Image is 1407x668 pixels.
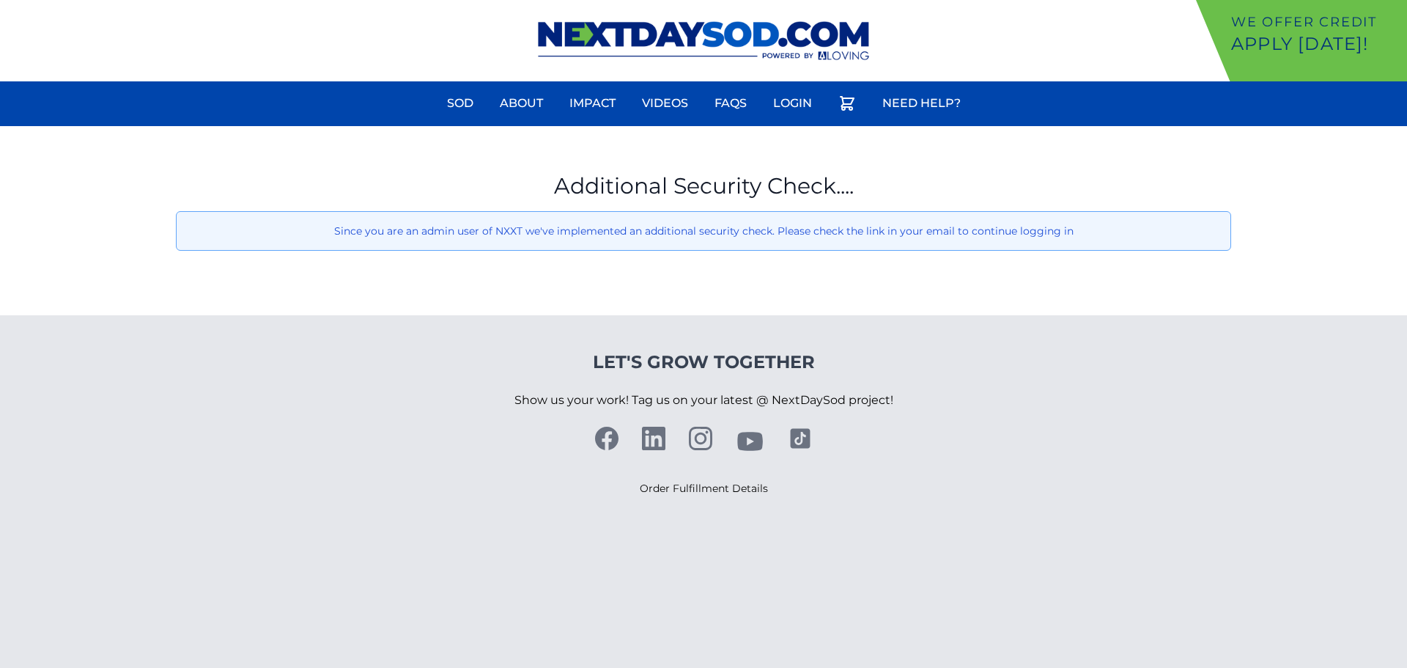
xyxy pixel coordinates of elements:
h1: Additional Security Check.... [176,173,1231,199]
a: Sod [438,86,482,121]
a: Videos [633,86,697,121]
a: Order Fulfillment Details [640,482,768,495]
p: We offer Credit [1231,12,1401,32]
a: About [491,86,552,121]
a: Impact [561,86,624,121]
a: FAQs [706,86,756,121]
p: Apply [DATE]! [1231,32,1401,56]
h4: Let's Grow Together [514,350,893,374]
p: Show us your work! Tag us on your latest @ NextDaySod project! [514,374,893,427]
a: Login [764,86,821,121]
a: Need Help? [874,86,970,121]
p: Since you are an admin user of NXXT we've implemented an additional security check. Please check ... [188,224,1219,238]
